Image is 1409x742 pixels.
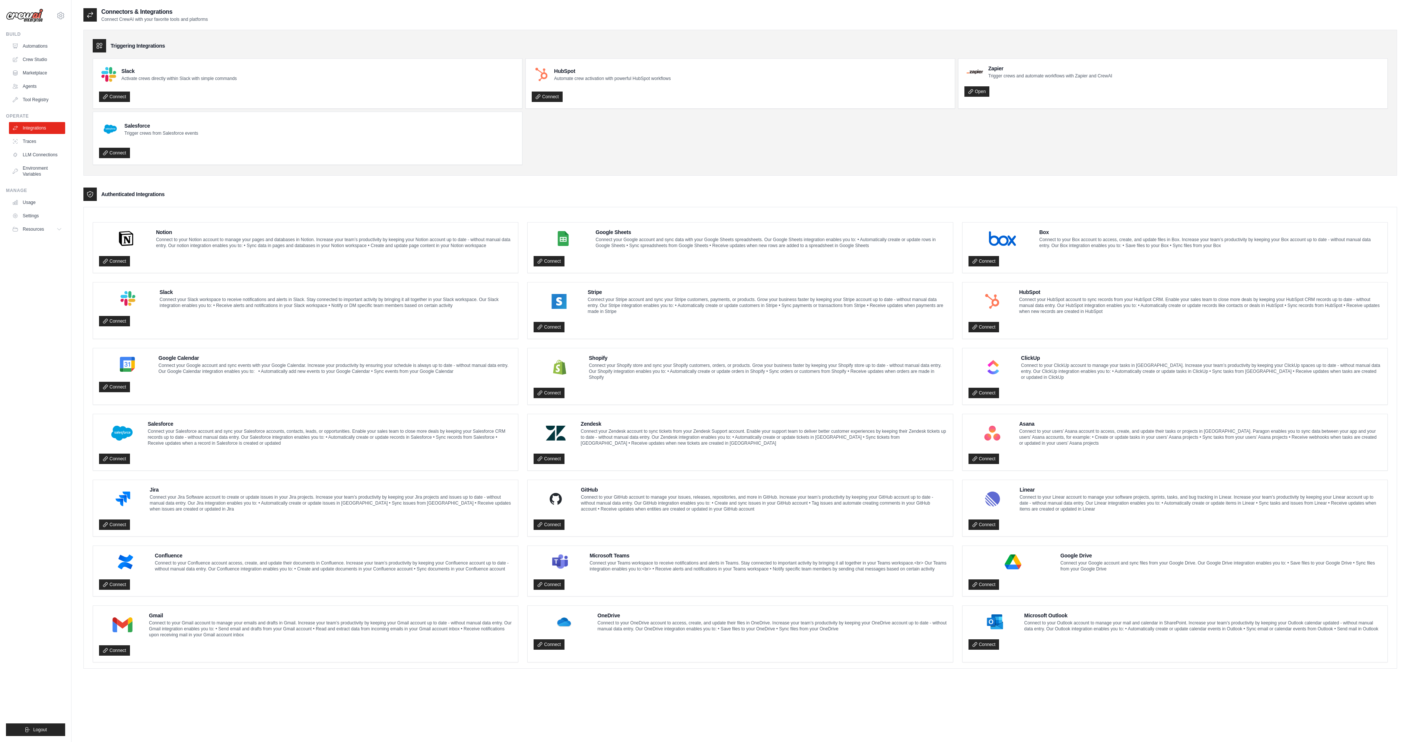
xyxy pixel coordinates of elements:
a: LLM Connections [9,149,65,161]
span: Resources [23,226,44,232]
img: Zendesk Logo [536,426,575,441]
img: ClickUp Logo [971,360,1016,375]
p: Trigger crews and automate workflows with Zapier and CrewAI [988,73,1112,79]
h4: Linear [1020,486,1381,493]
button: Resources [9,223,65,235]
img: Asana Logo [971,426,1014,441]
button: Logout [6,723,65,736]
img: Linear Logo [971,492,1015,506]
a: Connect [534,519,564,530]
img: Google Calendar Logo [101,357,153,372]
a: Connect [969,256,999,266]
a: Connect [969,322,999,332]
h4: Asana [1019,420,1381,428]
h3: Authenticated Integrations [101,191,165,198]
h4: Stripe [588,288,947,296]
a: Crew Studio [9,54,65,65]
a: Open [964,86,989,97]
h4: Google Calendar [159,354,512,362]
h4: Notion [156,228,512,236]
p: Connect your Google account and sync data with your Google Sheets spreadsheets. Our Google Sheets... [596,237,947,249]
img: Shopify Logo [536,360,583,375]
h4: Shopify [589,354,947,362]
h4: Zapier [988,65,1112,72]
a: Connect [99,519,130,530]
a: Connect [534,322,564,332]
img: Salesforce Logo [101,426,143,441]
img: Notion Logo [101,231,151,246]
a: Tool Registry [9,94,65,106]
a: Connect [534,454,564,464]
p: Connect your HubSpot account to sync records from your HubSpot CRM. Enable your sales team to clo... [1019,297,1381,314]
p: Connect your Slack workspace to receive notifications and alerts in Slack. Stay connected to impo... [160,297,512,308]
h4: Confluence [155,552,512,559]
a: Connect [534,579,564,590]
p: Connect to your Gmail account to manage your emails and drafts in Gmail. Increase your team’s pro... [149,620,512,638]
a: Automations [9,40,65,52]
a: Agents [9,80,65,92]
img: Zapier Logo [967,70,983,74]
a: Connect [99,579,130,590]
p: Connect to your GitHub account to manage your issues, releases, repositories, and more in GitHub.... [581,494,947,512]
h4: Salesforce [148,420,512,428]
p: Activate crews directly within Slack with simple commands [121,76,237,81]
p: Connect your Jira Software account to create or update issues in your Jira projects. Increase you... [150,494,512,512]
p: Connect to your ClickUp account to manage your tasks in [GEOGRAPHIC_DATA]. Increase your team’s p... [1021,362,1381,380]
p: Connect your Zendesk account to sync tickets from your Zendesk Support account. Enable your suppo... [581,428,947,446]
img: GitHub Logo [536,492,576,506]
a: Connect [969,519,999,530]
a: Connect [99,92,130,102]
a: Connect [99,316,130,326]
img: HubSpot Logo [971,294,1014,309]
h4: OneDrive [598,612,947,619]
p: Connect CrewAI with your favorite tools and platforms [101,16,208,22]
a: Connect [99,256,130,266]
h4: Box [1039,228,1381,236]
h4: Gmail [149,612,512,619]
img: Box Logo [971,231,1034,246]
h4: Microsoft Outlook [1024,612,1381,619]
img: Microsoft Teams Logo [536,554,584,569]
p: Connect to your users’ Asana account to access, create, and update their tasks or projects in [GE... [1019,428,1381,446]
img: Logo [6,9,43,23]
h3: Triggering Integrations [111,42,165,49]
img: Google Sheets Logo [536,231,590,246]
p: Connect to your OneDrive account to access, create, and update their files in OneDrive. Increase ... [598,620,947,632]
a: Connect [534,256,564,266]
h4: ClickUp [1021,354,1381,362]
img: Slack Logo [101,67,116,82]
p: Connect your Stripe account and sync your Stripe customers, payments, or products. Grow your busi... [588,297,947,314]
h4: Slack [160,288,512,296]
h4: Microsoft Teams [589,552,947,559]
a: Environment Variables [9,162,65,180]
span: Logout [33,727,47,733]
a: Traces [9,135,65,147]
img: Microsoft Outlook Logo [971,614,1019,629]
h4: Google Sheets [596,228,947,236]
h4: GitHub [581,486,947,493]
p: Connect your Teams workspace to receive notifications and alerts in Teams. Stay connected to impo... [589,560,947,572]
p: Trigger crews from Salesforce events [124,130,198,136]
a: Connect [969,388,999,398]
a: Connect [532,92,563,102]
h2: Connectors & Integrations [101,7,208,16]
h4: Zendesk [581,420,947,428]
img: OneDrive Logo [536,614,592,629]
h4: Jira [150,486,512,493]
a: Connect [534,639,564,650]
p: Connect your Shopify store and sync your Shopify customers, orders, or products. Grow your busine... [589,362,947,380]
h4: HubSpot [554,67,671,75]
img: Salesforce Logo [101,120,119,138]
img: Google Drive Logo [971,554,1055,569]
div: Operate [6,113,65,119]
h4: Google Drive [1060,552,1381,559]
a: Connect [969,454,999,464]
a: Connect [99,382,130,392]
a: Connect [99,454,130,464]
h4: Salesforce [124,122,198,129]
p: Connect your Salesforce account and sync your Salesforce accounts, contacts, leads, or opportunit... [148,428,512,446]
h4: Slack [121,67,237,75]
div: Manage [6,188,65,194]
a: Connect [99,645,130,656]
p: Connect your Google account and sync events with your Google Calendar. Increase your productivity... [159,362,512,374]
